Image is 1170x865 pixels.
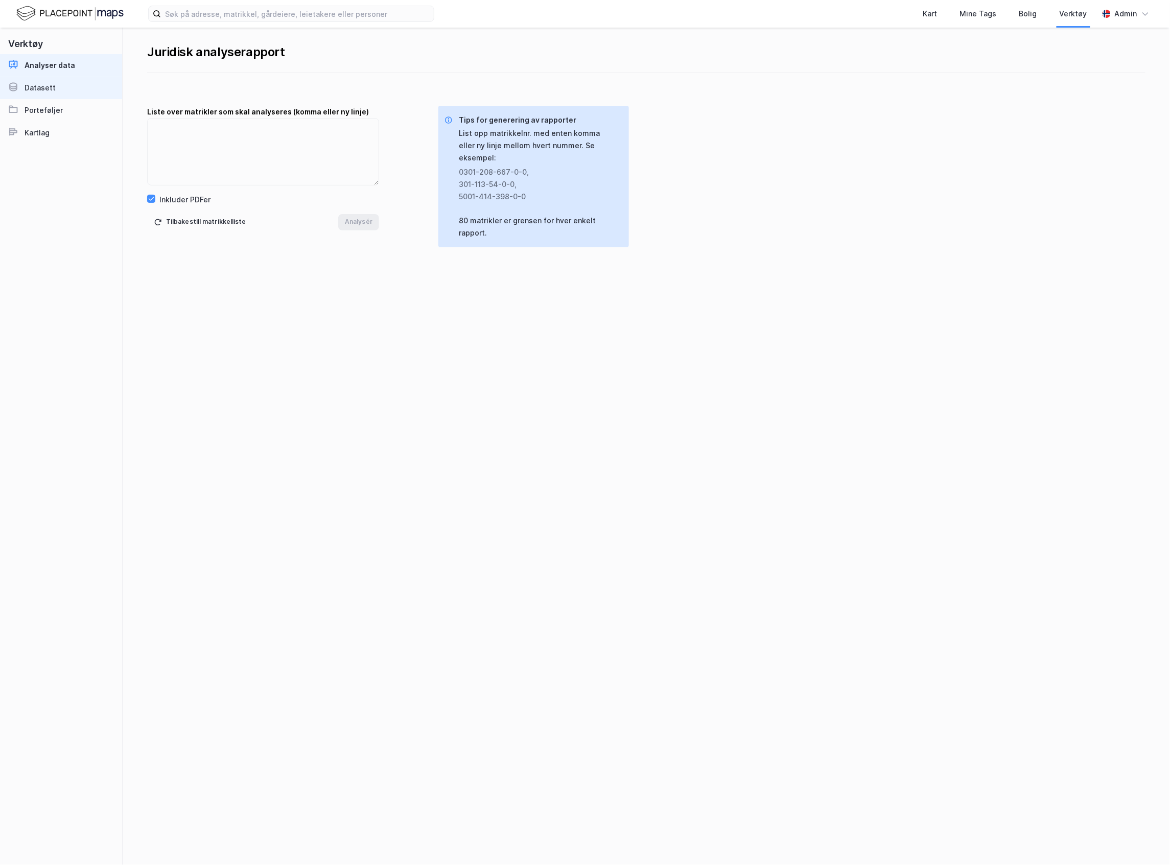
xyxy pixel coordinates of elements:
div: Admin [1115,8,1137,20]
div: Kart [923,8,938,20]
img: logo.f888ab2527a4732fd821a326f86c7f29.svg [16,5,124,22]
button: Tilbakestill matrikkelliste [147,214,253,230]
div: 301-113-54-0-0 , [459,178,613,191]
div: Kartlag [25,127,50,139]
div: Liste over matrikler som skal analyseres (komma eller ny linje) [147,106,379,118]
iframe: Chat Widget [1119,816,1170,865]
div: Inkluder PDFer [159,194,210,206]
div: List opp matrikkelnr. med enten komma eller ny linje mellom hvert nummer. Se eksempel: 80 matrikl... [459,127,621,239]
div: Mine Tags [960,8,997,20]
div: Porteføljer [25,104,63,116]
div: Datasett [25,82,56,94]
div: 0301-208-667-0-0 , [459,166,613,178]
div: Tips for generering av rapporter [459,114,621,126]
div: Analyser data [25,59,75,72]
div: Verktøy [1060,8,1087,20]
input: Søk på adresse, matrikkel, gårdeiere, leietakere eller personer [161,6,434,21]
div: Kontrollprogram for chat [1119,816,1170,865]
div: 5001-414-398-0-0 [459,191,613,203]
div: Juridisk analyserapport [147,44,1145,60]
div: Bolig [1019,8,1037,20]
